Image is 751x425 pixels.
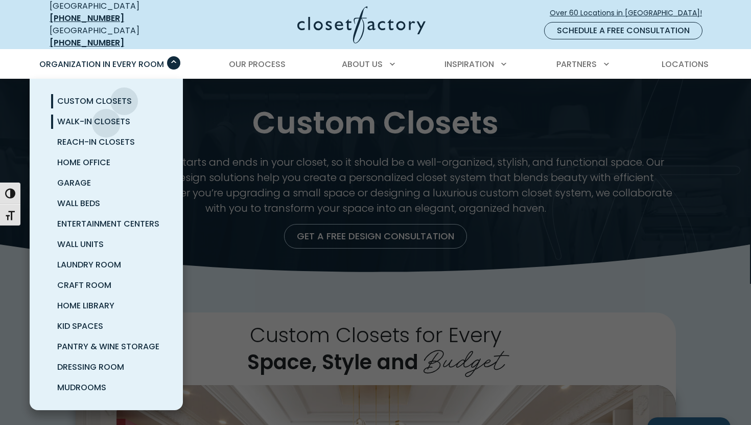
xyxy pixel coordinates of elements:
div: [GEOGRAPHIC_DATA] [50,25,198,49]
span: Entertainment Centers [57,218,159,230]
span: Reach-In Closets [57,136,135,148]
span: Wall Units [57,238,104,250]
span: Garage [57,177,91,189]
span: Dressing Room [57,361,124,373]
span: Home Library [57,300,114,311]
span: Home Office [57,156,110,168]
a: Over 60 Locations in [GEOGRAPHIC_DATA]! [549,4,711,22]
span: Craft Room [57,279,111,291]
span: Walk-In Closets [57,116,130,127]
a: [PHONE_NUMBER] [50,37,124,49]
span: Over 60 Locations in [GEOGRAPHIC_DATA]! [550,8,710,18]
span: Our Process [229,58,286,70]
span: Partners [556,58,597,70]
span: Custom Closets [57,95,132,107]
ul: Organization in Every Room submenu [30,79,183,410]
nav: Primary Menu [32,50,719,79]
span: Laundry Room [57,259,121,271]
span: Kid Spaces [57,320,103,332]
span: Organization in Every Room [39,58,164,70]
span: About Us [342,58,383,70]
span: Wall Beds [57,197,100,209]
span: Locations [662,58,709,70]
span: Pantry & Wine Storage [57,341,159,352]
a: Schedule a Free Consultation [544,22,702,39]
a: [PHONE_NUMBER] [50,12,124,24]
span: Mudrooms [57,382,106,393]
span: Inspiration [444,58,494,70]
img: Closet Factory Logo [297,6,426,43]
